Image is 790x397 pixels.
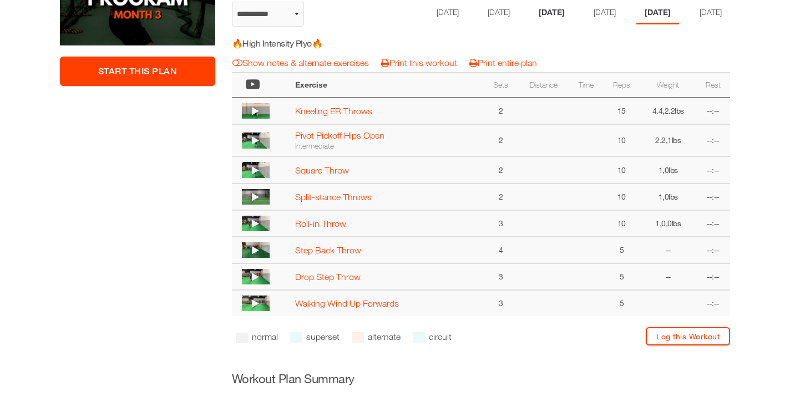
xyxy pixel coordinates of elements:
td: --:-- [696,237,730,263]
img: thumbnail.png [242,296,270,311]
a: Split-stance Throws [295,192,372,202]
td: 2 [484,184,518,210]
img: thumbnail.png [242,269,270,284]
li: Day 4 [585,2,624,24]
td: 5 [603,237,640,263]
td: 10 [603,124,640,156]
td: --:-- [696,263,730,290]
img: thumbnail.png [242,216,270,231]
th: Distance [518,73,569,98]
td: --:-- [696,184,730,210]
td: --:-- [696,98,730,124]
td: 3 [484,210,518,237]
td: 2 [484,156,518,183]
td: 5 [603,263,640,290]
td: 5 [603,290,640,316]
li: superset [290,327,340,347]
td: -- [640,263,696,290]
span: lbs [675,106,684,115]
li: Day 2 [479,2,518,24]
td: 2 [484,98,518,124]
a: Kneeling ER Throws [295,106,372,116]
a: Drop Step Throw [295,272,361,282]
a: Print this workout [381,58,457,68]
td: 10 [603,184,640,210]
td: 1,0 [640,184,696,210]
a: Log this Workout [646,327,730,345]
th: Rest [696,73,730,98]
span: lbs [672,218,681,228]
th: Time [569,73,603,98]
a: Walking Wind Up Forwards [295,298,399,308]
td: 1,0 [640,156,696,183]
li: circuit [413,327,452,347]
td: 2.2,1 [640,124,696,156]
img: thumbnail.png [242,103,270,119]
td: --:-- [696,124,730,156]
td: 3 [484,263,518,290]
a: Step Back Throw [295,245,361,255]
span: lbs [672,135,681,145]
th: Exercise [290,73,484,98]
td: 4.4,2.2 [640,98,696,124]
th: Weight [640,73,696,98]
a: Square Throw [295,165,349,175]
li: Day 6 [691,2,730,24]
li: alternate [352,327,401,347]
a: Print entire plan [469,58,537,68]
td: 15 [603,98,640,124]
td: 1,0,0 [640,210,696,237]
a: Start This Plan [60,57,215,86]
td: 3 [484,290,518,316]
td: -- [640,237,696,263]
img: thumbnail.png [242,189,270,205]
h3: Workout Plan Summary [232,370,731,388]
div: Intermediate [295,141,478,151]
img: thumbnail.png [242,162,270,177]
li: Day 3 [530,2,573,24]
li: normal [236,327,278,347]
h5: 🔥High Intensity Plyo🔥 [232,37,430,49]
a: Pivot Pickoff Hips Open [295,130,384,140]
img: thumbnail.png [242,133,270,148]
li: Day 1 [428,2,467,24]
img: thumbnail.png [242,242,270,258]
td: --:-- [696,210,730,237]
td: 4 [484,237,518,263]
th: Sets [484,73,518,98]
th: Reps [603,73,640,98]
td: --:-- [696,156,730,183]
li: Day 5 [636,2,679,24]
span: lbs [669,165,678,175]
td: --:-- [696,290,730,316]
a: Show notes & alternate exercises [232,58,369,68]
td: 10 [603,210,640,237]
td: 2 [484,124,518,156]
span: lbs [669,192,678,201]
a: Roll-in Throw [295,218,346,228]
td: 10 [603,156,640,183]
